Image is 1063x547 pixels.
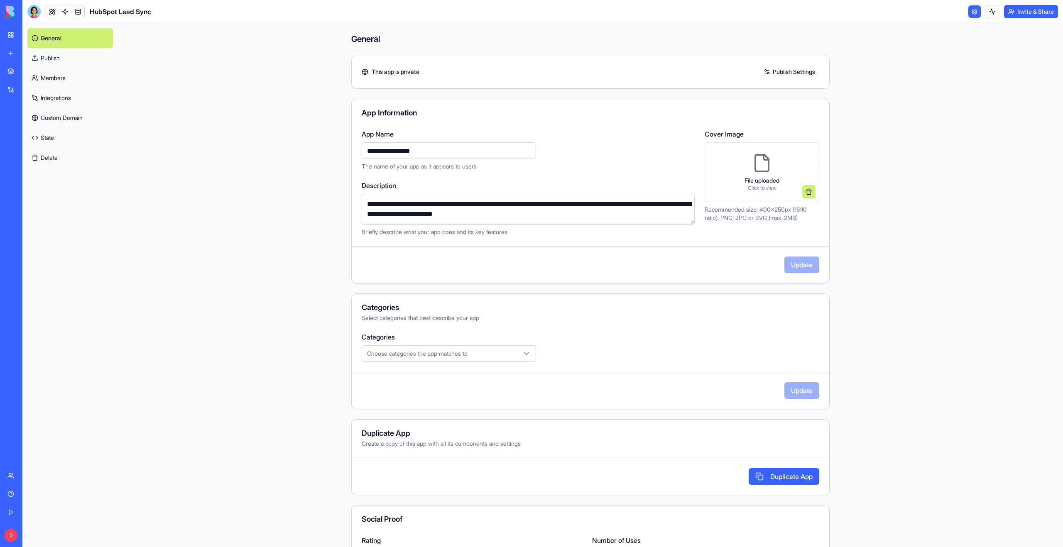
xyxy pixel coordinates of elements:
div: Categories [362,304,819,311]
label: Cover Image [705,129,819,139]
button: Invite & Share [1004,5,1058,18]
a: Integrations [27,88,113,108]
label: Categories [362,332,819,342]
button: Duplicate App [749,468,819,485]
div: Select categories that best describe your app [362,314,819,322]
div: Create a copy of this app with all its components and settings [362,440,819,448]
a: Publish Settings [759,65,819,78]
p: The name of your app as it appears to users [362,162,695,171]
a: Publish [27,48,113,68]
label: Number of Uses [592,535,819,545]
span: Choose categories the app matches to [367,349,468,358]
span: HubSpot Lead Sync [90,7,151,17]
p: Briefly describe what your app does and its key features [362,228,695,236]
a: General [27,28,113,48]
img: logo [6,6,57,17]
label: Rating [362,535,589,545]
button: Delete [27,148,113,168]
div: App Information [362,109,819,117]
div: File uploadedClick to view [705,142,819,202]
p: Recommended size: 400x250px (16:10 ratio). PNG, JPG or SVG (max. 2MB) [705,205,819,222]
span: This app is private [372,68,419,76]
a: State [27,128,113,148]
a: Members [27,68,113,88]
label: Description [362,181,695,190]
a: Custom Domain [27,108,113,128]
p: Click to view [745,185,779,191]
span: S [4,529,17,542]
label: App Name [362,129,695,139]
div: Duplicate App [362,430,819,437]
button: Choose categories the app matches to [362,345,536,362]
div: Social Proof [362,515,819,523]
p: File uploaded [745,176,779,185]
h4: General [351,33,830,45]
